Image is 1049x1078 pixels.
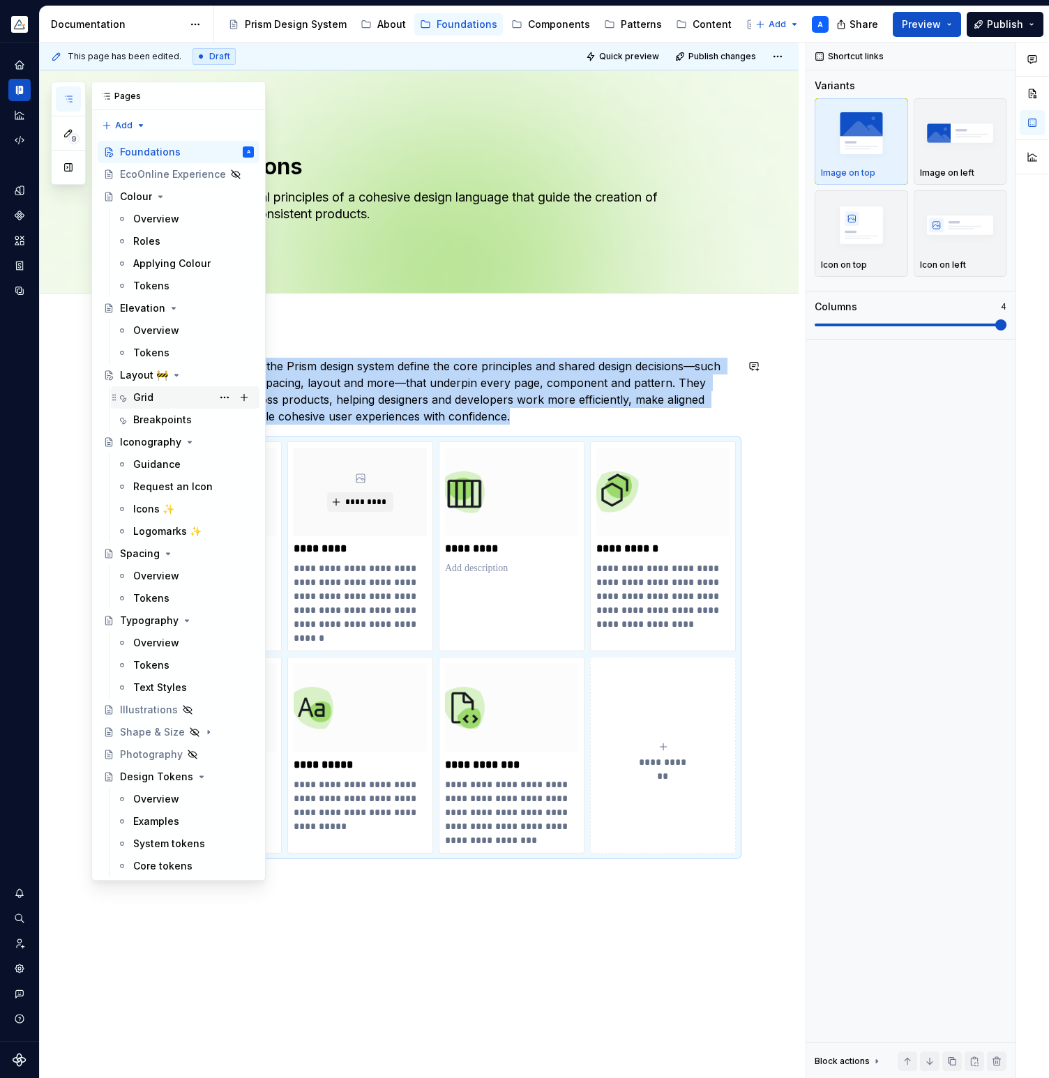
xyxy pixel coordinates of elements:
a: Settings [8,957,31,980]
a: Overview [111,788,259,810]
div: Colour [120,190,152,204]
a: Request an Icon [111,476,259,498]
div: Tokens [133,279,169,293]
span: Publish changes [688,51,756,62]
a: Code automation [8,129,31,151]
a: Supernova Logo [13,1053,27,1067]
div: Components [528,17,590,31]
div: Prism Design System [245,17,347,31]
a: Analytics [8,104,31,126]
div: EcoOnline Experience [120,167,226,181]
a: Illustrations [98,699,259,721]
a: Layout 🚧 [98,364,259,386]
div: Grid [133,390,153,404]
a: Storybook stories [8,255,31,277]
a: Assets [8,229,31,252]
a: Content [670,13,737,36]
div: Patterns [621,17,662,31]
div: System tokens [133,837,205,851]
a: EcoOnline Experience [98,163,259,185]
div: Logomarks ✨ [133,524,202,538]
img: placeholder [821,107,902,158]
button: Publish changes [671,47,762,66]
p: 4 [1001,301,1006,312]
a: Shape & Size [98,721,259,743]
textarea: The fundamental principles of a cohesive design language that guide the creation of cohesive and ... [169,186,697,225]
div: Iconography [120,435,181,449]
a: Spacing [98,542,259,565]
a: Core tokens [111,855,259,877]
div: Content [693,17,732,31]
div: Variants [815,79,855,93]
div: Text Styles [133,681,187,694]
a: Prism Design System [222,13,352,36]
div: Elevation [120,301,165,315]
a: Overview [111,208,259,230]
div: A [817,19,823,30]
button: placeholderIcon on top [815,190,908,277]
a: Invite team [8,932,31,955]
a: Overview [111,632,259,654]
p: Icon on top [821,259,867,271]
a: Components [8,204,31,227]
div: Overview [133,212,179,226]
div: Overview [133,324,179,337]
button: Quick preview [582,47,665,66]
a: Examples [111,810,259,833]
a: Foundations [414,13,503,36]
div: Block actions [815,1056,870,1067]
button: Add [98,116,150,135]
a: Guidance [111,453,259,476]
a: Logomarks ✨ [111,520,259,542]
button: Notifications [8,882,31,904]
div: Icons ✨ [133,502,174,516]
a: Grid [111,386,259,409]
div: Block actions [815,1052,882,1071]
div: Pages [92,82,265,110]
div: Foundations [437,17,497,31]
a: Tokens [111,587,259,609]
button: Add [751,15,803,34]
img: f286ddf3-86a0-458a-ba83-7148bce650bd.png [294,663,427,752]
div: Examples [133,814,179,828]
span: Share [850,17,878,31]
button: Search ⌘K [8,907,31,929]
a: Icons ✨ [111,498,259,520]
a: FoundationsA [98,141,259,163]
a: Data sources [8,280,31,302]
div: Tokens [133,591,169,605]
a: Home [8,54,31,76]
a: Tokens [111,654,259,676]
div: Page tree [98,141,259,877]
a: Patterns [598,13,667,36]
a: Iconography [98,431,259,453]
div: Tokens [133,658,169,672]
a: Photography [98,743,259,766]
div: Columns [815,300,857,314]
span: 9 [68,133,80,144]
button: Share [829,12,887,37]
a: Components [506,13,596,36]
div: Design tokens [8,179,31,202]
a: Documentation [8,79,31,101]
div: Illustrations [120,703,178,717]
div: Overview [133,636,179,650]
img: a8f11b7e-d051-4459-8f90-2afe7fd4bca3.png [445,448,578,536]
span: Add [115,120,133,131]
div: Page tree [222,10,748,38]
img: placeholder [920,107,1001,158]
a: Elevation [98,297,259,319]
button: placeholderImage on top [815,98,908,185]
div: Guidance [133,457,181,471]
div: Shape & Size [120,725,185,739]
textarea: Foundations [169,150,697,183]
a: Contact Us [740,13,822,36]
a: Breakpoints [111,409,259,431]
button: Contact support [8,982,31,1005]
